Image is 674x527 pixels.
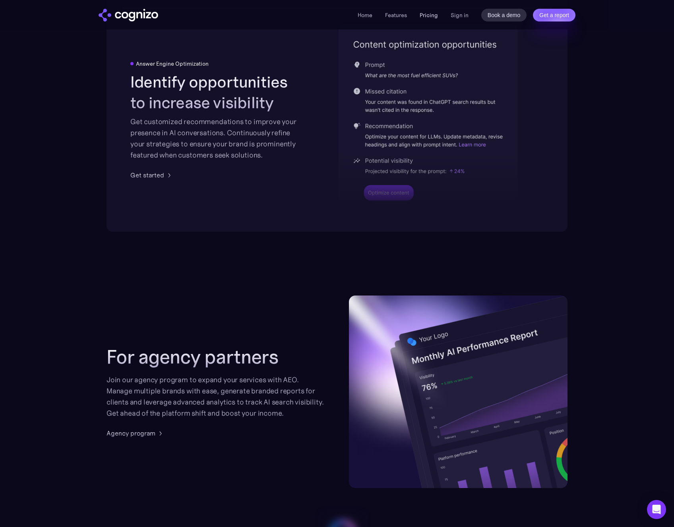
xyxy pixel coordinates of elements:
[130,72,300,113] h2: Identify opportunities to increase visibility
[99,9,158,21] a: home
[451,10,469,20] a: Sign in
[107,346,325,368] h2: For agency partners
[130,116,300,161] div: Get customized recommendations to improve your presence in AI conversations. Continuously refine ...
[358,12,372,19] a: Home
[130,170,174,180] a: Get started
[107,428,155,438] div: Agency program
[533,9,575,21] a: Get a report
[136,60,209,67] div: Answer Engine Optimization
[130,170,164,180] div: Get started
[107,374,325,419] div: Join our agency program to expand your services with AEO. Manage multiple brands with ease, gener...
[385,12,407,19] a: Features
[107,428,165,438] a: Agency program
[99,9,158,21] img: cognizo logo
[481,9,527,21] a: Book a demo
[647,500,666,519] div: Open Intercom Messenger
[420,12,438,19] a: Pricing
